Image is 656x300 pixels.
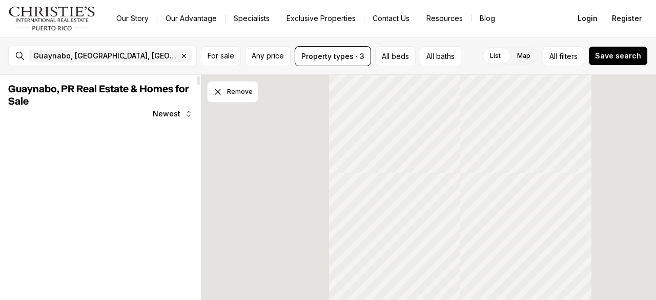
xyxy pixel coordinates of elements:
span: Login [578,14,598,23]
a: Blog [471,11,503,26]
span: Newest [153,110,180,118]
span: filters [559,51,578,62]
button: Contact Us [364,11,418,26]
button: Register [606,8,648,29]
span: All [549,51,557,62]
button: Any price [245,46,291,66]
a: Exclusive Properties [278,11,364,26]
span: For sale [208,52,234,60]
button: All beds [375,46,416,66]
button: Save search [588,46,648,66]
a: Our Story [108,11,157,26]
button: Newest [147,104,199,124]
span: Any price [252,52,284,60]
button: All baths [420,46,461,66]
label: List [482,47,509,65]
img: logo [8,6,96,31]
a: Specialists [225,11,278,26]
button: Property types · 3 [295,46,371,66]
span: Guaynabo, PR Real Estate & Homes for Sale [8,84,189,107]
span: Guaynabo, [GEOGRAPHIC_DATA], [GEOGRAPHIC_DATA] [33,52,178,60]
label: Map [509,47,539,65]
span: Register [612,14,642,23]
button: For sale [201,46,241,66]
button: Login [571,8,604,29]
button: Dismiss drawing [207,81,258,103]
button: Allfilters [543,46,584,66]
a: Our Advantage [157,11,225,26]
span: Save search [595,52,641,60]
a: Resources [418,11,471,26]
